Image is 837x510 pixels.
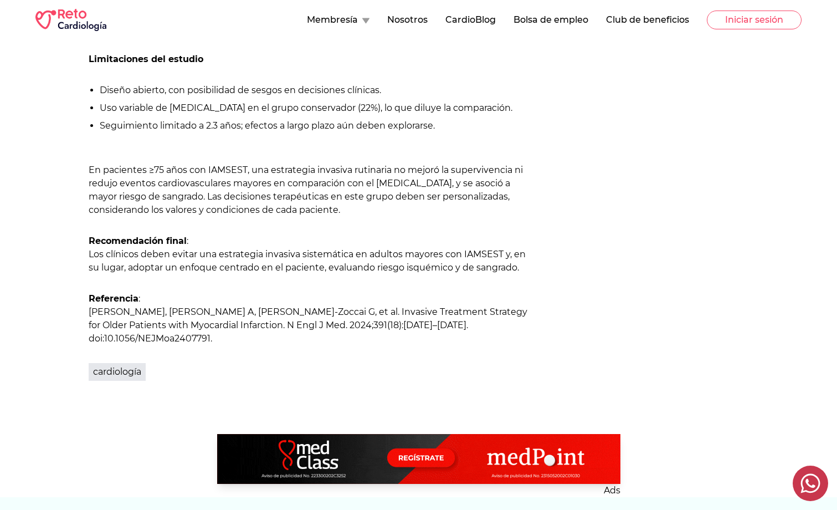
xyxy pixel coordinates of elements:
[217,434,620,484] img: Ad - web | blog-post | banner | silanes medclass | 2025-09-11 | 1
[89,236,187,246] strong: Recomendación final
[89,292,528,345] p: : [PERSON_NAME], [PERSON_NAME] A, [PERSON_NAME]-Zoccai G, et al. Invasive Treatment Strategy for ...
[445,13,496,27] button: CardioBlog
[100,101,528,115] li: Uso variable de [MEDICAL_DATA] en el grupo conservador (22%), lo que diluye la comparación.
[89,363,146,381] a: cardiología
[89,293,138,304] strong: Referencia
[100,84,528,97] li: Diseño abierto, con posibilidad de sesgos en decisiones clínicas.
[707,11,802,29] button: Iniciar sesión
[307,13,369,27] button: Membresía
[606,13,689,27] button: Club de beneficios
[35,9,106,31] img: RETO Cardio Logo
[217,484,620,497] p: Ads
[387,13,428,27] button: Nosotros
[100,119,528,132] li: Seguimiento limitado a 2.3 años; efectos a largo plazo aún deben explorarse.
[514,13,588,27] button: Bolsa de empleo
[89,150,528,217] p: En pacientes ≥75 años con IAMSEST, una estrategia invasiva rutinaria no mejoró la supervivencia n...
[89,234,528,274] p: : Los clínicos deben evitar una estrategia invasiva sistemática en adultos mayores con IAMSEST y,...
[89,54,203,64] strong: Limitaciones del estudio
